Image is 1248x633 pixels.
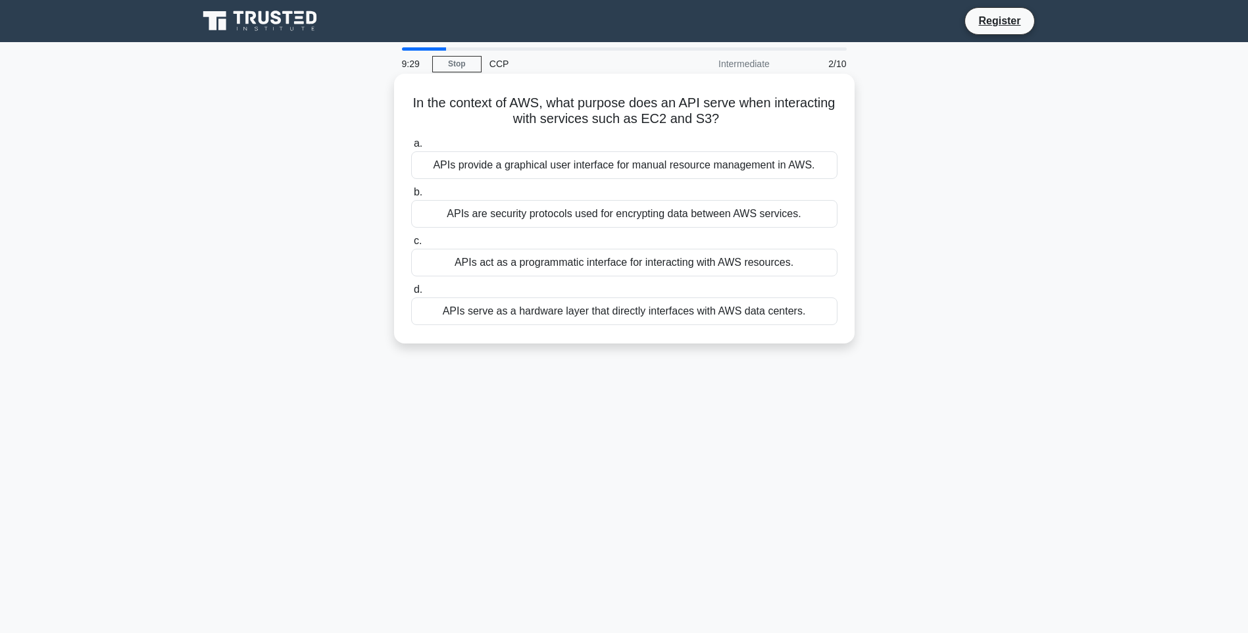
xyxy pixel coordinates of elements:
[482,51,662,77] div: CCP
[411,200,837,228] div: APIs are security protocols used for encrypting data between AWS services.
[414,284,422,295] span: d.
[410,95,839,128] h5: In the context of AWS, what purpose does an API serve when interacting with services such as EC2 ...
[411,151,837,179] div: APIs provide a graphical user interface for manual resource management in AWS.
[411,249,837,276] div: APIs act as a programmatic interface for interacting with AWS resources.
[414,138,422,149] span: a.
[394,51,432,77] div: 9:29
[414,186,422,197] span: b.
[970,13,1028,29] a: Register
[778,51,855,77] div: 2/10
[411,297,837,325] div: APIs serve as a hardware layer that directly interfaces with AWS data centers.
[662,51,778,77] div: Intermediate
[414,235,422,246] span: c.
[432,56,482,72] a: Stop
